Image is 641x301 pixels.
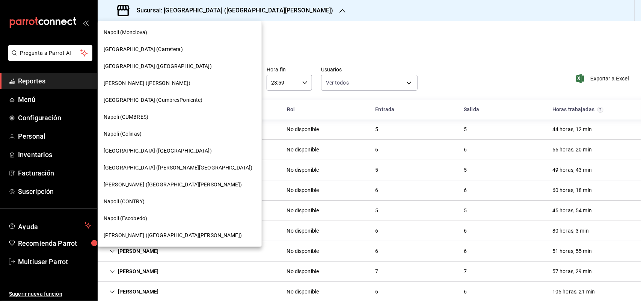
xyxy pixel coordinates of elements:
span: [GEOGRAPHIC_DATA] (CumbresPoniente) [104,96,203,104]
span: [PERSON_NAME] ([GEOGRAPHIC_DATA][PERSON_NAME]) [104,181,242,189]
span: Napoli (CONTRY) [104,198,145,206]
div: Napoli (Escobedo) [98,210,262,227]
span: [PERSON_NAME] ([GEOGRAPHIC_DATA][PERSON_NAME]) [104,231,242,239]
div: [GEOGRAPHIC_DATA] ([PERSON_NAME][GEOGRAPHIC_DATA]) [98,159,262,176]
div: Napoli (Colinas) [98,126,262,142]
div: [GEOGRAPHIC_DATA] (CumbresPoniente) [98,92,262,109]
div: [GEOGRAPHIC_DATA] (Carretera) [98,41,262,58]
span: [GEOGRAPHIC_DATA] (Carretera) [104,45,183,53]
div: [PERSON_NAME] ([GEOGRAPHIC_DATA][PERSON_NAME]) [98,227,262,244]
span: [PERSON_NAME] ([PERSON_NAME]) [104,79,190,87]
span: [GEOGRAPHIC_DATA] ([GEOGRAPHIC_DATA]) [104,147,212,155]
div: Napoli (CUMBRES) [98,109,262,126]
span: Napoli (Colinas) [104,130,142,138]
div: Napoli (CONTRY) [98,193,262,210]
div: [PERSON_NAME] ([GEOGRAPHIC_DATA][PERSON_NAME]) [98,176,262,193]
div: [GEOGRAPHIC_DATA] ([GEOGRAPHIC_DATA]) [98,58,262,75]
span: [GEOGRAPHIC_DATA] ([GEOGRAPHIC_DATA]) [104,62,212,70]
span: [GEOGRAPHIC_DATA] ([PERSON_NAME][GEOGRAPHIC_DATA]) [104,164,253,172]
div: Napoli (Monclova) [98,24,262,41]
span: Napoli (CUMBRES) [104,113,148,121]
span: Napoli (Monclova) [104,29,147,36]
div: [PERSON_NAME] ([PERSON_NAME]) [98,75,262,92]
span: Napoli (Escobedo) [104,215,147,222]
div: [GEOGRAPHIC_DATA] ([GEOGRAPHIC_DATA]) [98,142,262,159]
